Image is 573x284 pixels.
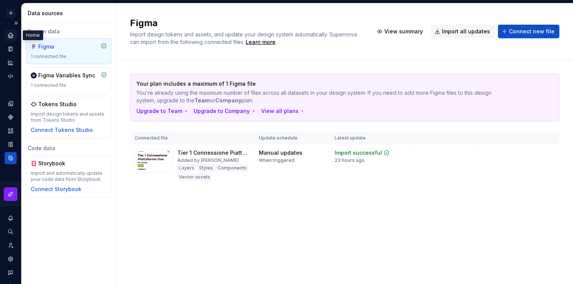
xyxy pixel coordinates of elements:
a: Settings [5,253,17,265]
button: Connect Storybook [31,185,81,193]
a: Figma Variables Sync1 connected file [26,67,111,93]
button: Contact support [5,267,17,279]
div: Figma Variables Sync [38,72,95,79]
span: Import design tokens and assets, and update your design system automatically. Supernova can impor... [130,31,359,45]
th: Connected file [130,132,254,144]
h2: Figma [130,17,364,29]
div: Styles [197,164,214,172]
div: Import successful [335,149,382,157]
th: Update schedule [254,132,330,144]
a: Invite team [5,239,17,251]
button: Expand sidebar [11,18,21,28]
span: View summary [384,28,423,35]
span: Import all updates [442,28,490,35]
div: Import design tokens and assets from Tokens Studio [31,111,107,123]
div: Components [216,164,248,172]
div: G [6,9,15,18]
div: Added by [PERSON_NAME] [177,157,239,163]
span: Connect new file [509,28,554,35]
a: Documentation [5,43,17,55]
a: Data sources [5,152,17,164]
div: Layers [177,164,196,172]
button: View all plans [261,107,305,115]
a: Learn more [246,38,276,46]
div: Code data [26,144,111,152]
th: Latest update [330,132,409,144]
div: When triggered [259,157,294,163]
span: . [244,39,277,45]
div: Import and automatically update your code data from Storybook. [31,170,107,182]
a: Assets [5,125,17,137]
b: Company [215,97,241,104]
a: Design tokens [5,97,17,110]
button: Upgrade to Team [136,107,189,115]
a: Analytics [5,56,17,69]
button: Connect Tokens Studio [31,126,93,134]
button: G [2,5,20,21]
a: StorybookImport and automatically update your code data from Storybook.Connect Storybook [26,155,111,198]
div: Vector assets [177,173,212,181]
a: Storybook stories [5,138,17,151]
button: Connect new file [498,25,559,38]
div: Storybook [38,160,75,167]
a: Figma1 connected file [26,38,111,64]
div: Tier 1 Connessione Piattaforme Doc [177,149,250,157]
a: Components [5,111,17,123]
div: Design data [26,28,111,35]
div: Data sources [28,9,113,17]
button: Upgrade to Company [194,107,257,115]
a: Tokens StudioImport design tokens and assets from Tokens StudioConnect Tokens Studio [26,96,111,138]
a: Home [5,29,17,41]
div: Tokens Studio [38,100,77,108]
p: Your plan includes a maximum of 1 Figma file [136,80,500,88]
div: 1 connected file [31,82,107,88]
button: Notifications [5,212,17,224]
button: View summary [373,25,428,38]
div: 1 connected file [31,53,107,60]
div: Manual updates [259,149,302,157]
div: Figma [38,43,75,50]
div: 23 hours ago [335,157,365,163]
a: Code automation [5,70,17,82]
div: Home [23,30,43,40]
b: Team [194,97,210,104]
button: Search ⌘K [5,226,17,238]
p: You're already using the maximum number of files across all datasets in your design system. If yo... [136,89,500,104]
button: Import all updates [431,25,495,38]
